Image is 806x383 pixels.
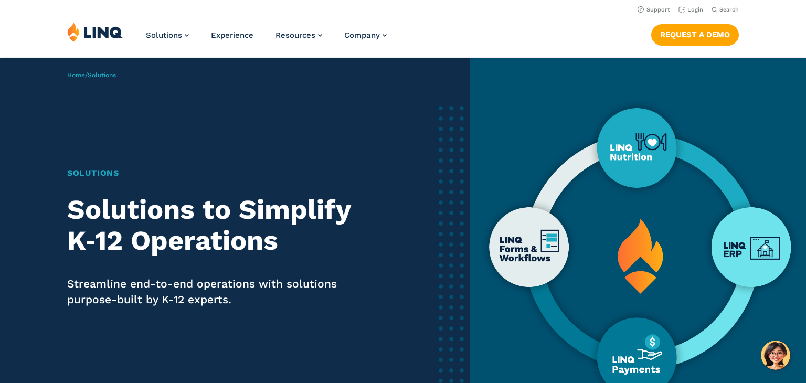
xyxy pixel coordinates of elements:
a: Solutions [146,30,189,40]
a: Experience [211,30,253,40]
span: Company [344,30,380,40]
a: Support [638,6,670,13]
span: Solutions [146,30,182,40]
a: Login [678,6,703,13]
span: Search [719,6,739,13]
a: Home [67,71,85,79]
a: Request a Demo [651,24,739,45]
span: / [67,71,116,79]
button: Hello, have a question? Let’s chat. [761,341,790,370]
p: Streamline end-to-end operations with solutions purpose-built by K-12 experts. [67,276,385,307]
nav: Primary Navigation [146,22,387,57]
a: Company [344,30,387,40]
a: Resources [275,30,322,40]
span: Resources [275,30,315,40]
nav: Button Navigation [651,22,739,45]
span: Solutions [88,71,116,79]
h1: Solutions [67,167,385,179]
img: LINQ | K‑12 Software [67,22,123,42]
button: Open Search Bar [712,6,739,14]
h2: Solutions to Simplify K‑12 Operations [67,194,385,257]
